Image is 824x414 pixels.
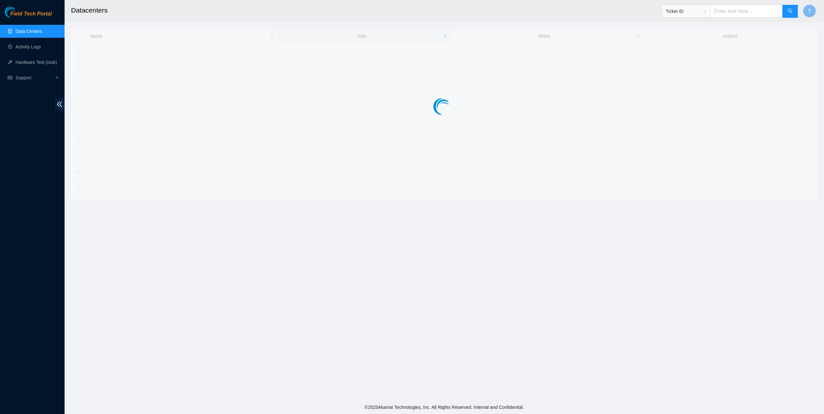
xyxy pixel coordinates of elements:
span: Field Tech Portal [10,11,52,17]
img: Akamai Technologies [5,6,33,18]
a: Activity Logs [15,44,41,49]
span: double-left [55,98,65,110]
footer: © 2025 Akamai Technologies, Inc. All Rights Reserved. Internal and Confidential. [65,400,824,414]
a: Hardware Test (isok) [15,60,57,65]
span: Ticket ID [666,6,706,16]
span: read [8,75,12,80]
button: T [803,5,816,17]
input: Enter text here... [710,5,783,18]
a: Akamai TechnologiesField Tech Portal [5,12,52,20]
button: search [782,5,798,18]
span: T [808,7,811,15]
a: Data Centers [15,29,42,34]
span: search [788,8,793,15]
span: Support [15,71,54,84]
